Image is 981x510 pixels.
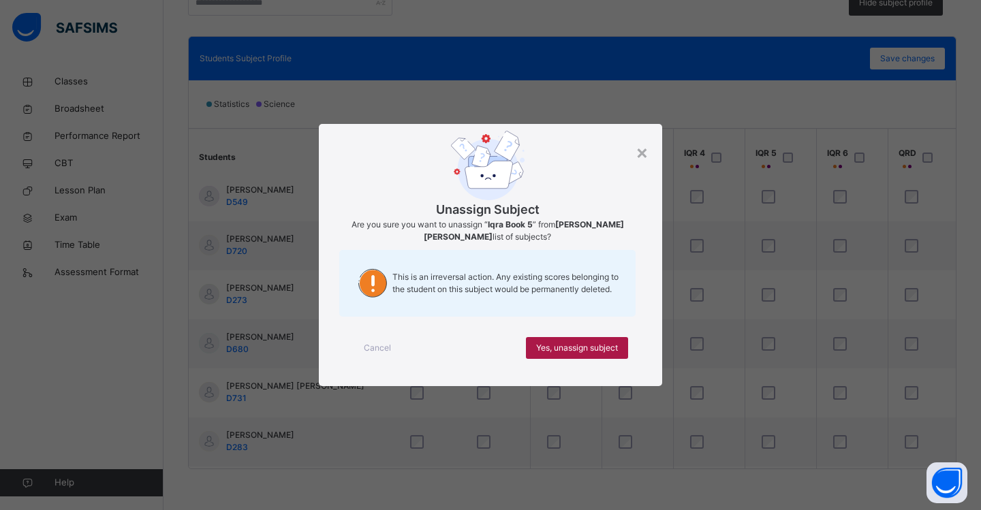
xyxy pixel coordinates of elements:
[424,219,624,242] span: [PERSON_NAME] [PERSON_NAME]
[353,264,392,303] img: warningIcon
[451,131,525,200] img: Error Image
[636,138,649,166] div: ×
[536,342,618,354] span: Yes, unassign subject
[436,200,540,219] span: Unassign Subject
[392,271,622,296] span: This is an irreversal action. Any existing scores belonging to the student on this subject would ...
[926,462,967,503] button: Open asap
[352,219,624,242] span: Are you sure you want to unassign “ ” from list of subjects?
[488,219,533,229] b: Iqra Book 5
[364,342,391,354] span: Cancel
